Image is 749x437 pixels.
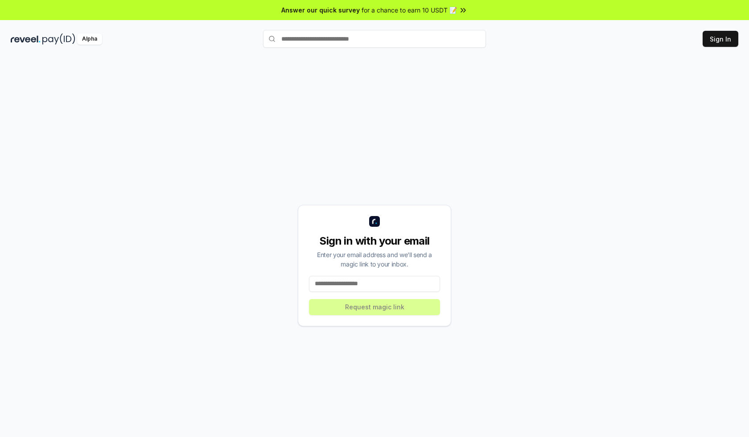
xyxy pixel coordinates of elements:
[42,33,75,45] img: pay_id
[281,5,360,15] span: Answer our quick survey
[369,216,380,227] img: logo_small
[77,33,102,45] div: Alpha
[362,5,457,15] span: for a chance to earn 10 USDT 📝
[309,234,440,248] div: Sign in with your email
[703,31,738,47] button: Sign In
[11,33,41,45] img: reveel_dark
[309,250,440,269] div: Enter your email address and we’ll send a magic link to your inbox.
